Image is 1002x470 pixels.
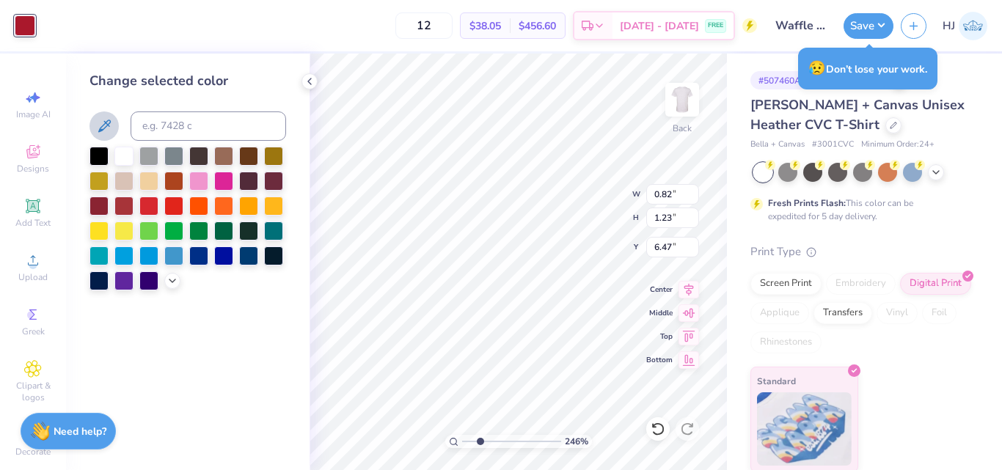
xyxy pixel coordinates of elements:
span: Image AI [16,109,51,120]
span: Designs [17,163,49,175]
strong: Need help? [54,425,106,438]
img: Standard [757,392,852,466]
button: Save [844,13,893,39]
div: This color can be expedited for 5 day delivery. [768,197,948,223]
span: 246 % [565,435,588,448]
span: 😥 [808,59,826,78]
span: Decorate [15,446,51,458]
div: Back [673,122,692,135]
input: Untitled Design [764,11,836,40]
span: Greek [22,326,45,337]
div: Applique [750,302,809,324]
span: $456.60 [519,18,556,34]
div: Rhinestones [750,331,822,353]
span: Bella + Canvas [750,139,805,151]
span: Middle [646,308,673,318]
div: # 507460A [750,71,809,89]
span: Clipart & logos [7,380,59,403]
span: [DATE] - [DATE] [620,18,699,34]
input: e.g. 7428 c [131,111,286,141]
div: Vinyl [877,302,918,324]
img: Back [668,85,697,114]
span: Standard [757,373,796,389]
a: HJ [943,12,987,40]
div: Digital Print [900,273,971,295]
span: $38.05 [469,18,501,34]
span: [PERSON_NAME] + Canvas Unisex Heather CVC T-Shirt [750,96,965,133]
img: Hughe Josh Cabanete [959,12,987,40]
span: Add Text [15,217,51,229]
div: Transfers [813,302,872,324]
span: FREE [708,21,723,31]
span: Center [646,284,673,295]
strong: Fresh Prints Flash: [768,197,846,209]
div: Embroidery [826,273,896,295]
span: Upload [18,271,48,283]
span: Minimum Order: 24 + [861,139,935,151]
div: Foil [922,302,957,324]
input: – – [395,12,453,39]
span: HJ [943,18,955,34]
div: Change selected color [89,71,286,91]
span: Bottom [646,355,673,365]
div: Screen Print [750,273,822,295]
div: Don’t lose your work. [798,48,937,89]
div: Print Type [750,243,973,260]
span: # 3001CVC [812,139,854,151]
span: Top [646,331,673,342]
